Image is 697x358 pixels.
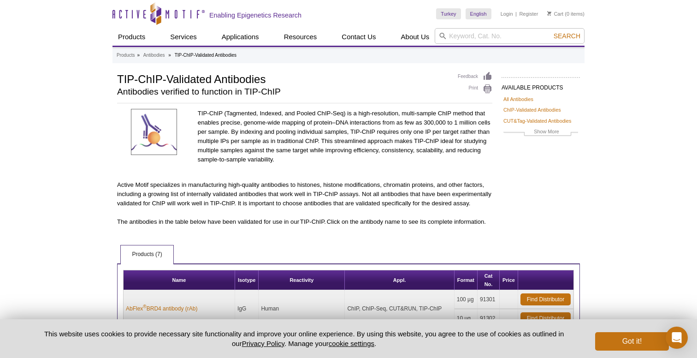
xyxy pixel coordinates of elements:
[117,51,135,60] a: Products
[666,327,688,349] div: Open Intercom Messenger
[121,245,173,264] a: Products (7)
[547,11,563,17] a: Cart
[117,180,492,208] p: Active Motif specializes in manufacturing high-quality antibodies to histones, histone modificati...
[503,127,578,138] a: Show More
[209,11,301,19] h2: Enabling Epigenetics Research
[124,270,235,290] th: Name
[478,290,500,309] td: 91301
[458,72,492,82] a: Feedback
[520,293,571,305] a: Find Distributor
[242,340,284,347] a: Privacy Policy
[259,270,345,290] th: Reactivity
[455,270,478,290] th: Format
[396,28,435,46] a: About Us
[28,329,580,348] p: This website uses cookies to provide necessary site functionality and improve your online experie...
[595,332,669,351] button: Got it!
[501,11,513,17] a: Login
[515,8,517,19] li: |
[455,290,478,309] td: 100 µg
[198,109,492,164] p: TIP-ChIP (Tagmented, Indexed, and Pooled ChIP-Seq) is a high-resolution, multi-sample ChIP method...
[126,304,197,313] a: AbFlex®BRD4 antibody (rAb)
[117,217,492,227] p: The antibodies in the table below have been validated for use in our TIP-ChIP. Click on the antib...
[478,309,500,328] td: 91302
[143,51,165,60] a: Antibodies
[235,270,259,290] th: Isotype
[117,88,449,96] h2: Antibodies verified to function in TIP-ChIP
[112,28,151,46] a: Products
[458,84,492,94] a: Print
[175,53,236,58] li: TIP-ChIP-Validated Antibodies
[435,28,585,44] input: Keyword, Cat. No.
[503,117,571,125] a: CUT&Tag-Validated Antibodies
[131,109,177,155] img: TIP-ChIP
[519,11,538,17] a: Register
[466,8,491,19] a: English
[503,106,561,114] a: ChIP-Validated Antibodies
[455,309,478,328] td: 10 µg
[551,32,583,40] button: Search
[168,53,171,58] li: »
[336,28,381,46] a: Contact Us
[478,270,500,290] th: Cat No.
[235,290,259,328] td: IgG
[503,95,533,103] a: All Antibodies
[554,32,580,40] span: Search
[436,8,461,19] a: Turkey
[278,28,323,46] a: Resources
[137,53,140,58] li: »
[547,8,585,19] li: (0 items)
[143,304,146,309] sup: ®
[345,270,454,290] th: Appl.
[502,77,580,94] h2: AVAILABLE PRODUCTS
[329,340,374,347] button: cookie settings
[520,312,571,324] a: Find Distributor
[345,290,454,328] td: ChIP, ChIP-Seq, CUT&RUN, TIP-ChIP
[165,28,202,46] a: Services
[259,290,345,328] td: Human
[216,28,265,46] a: Applications
[547,11,551,16] img: Your Cart
[500,270,518,290] th: Price
[117,72,449,85] h1: TIP-ChIP-Validated Antibodies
